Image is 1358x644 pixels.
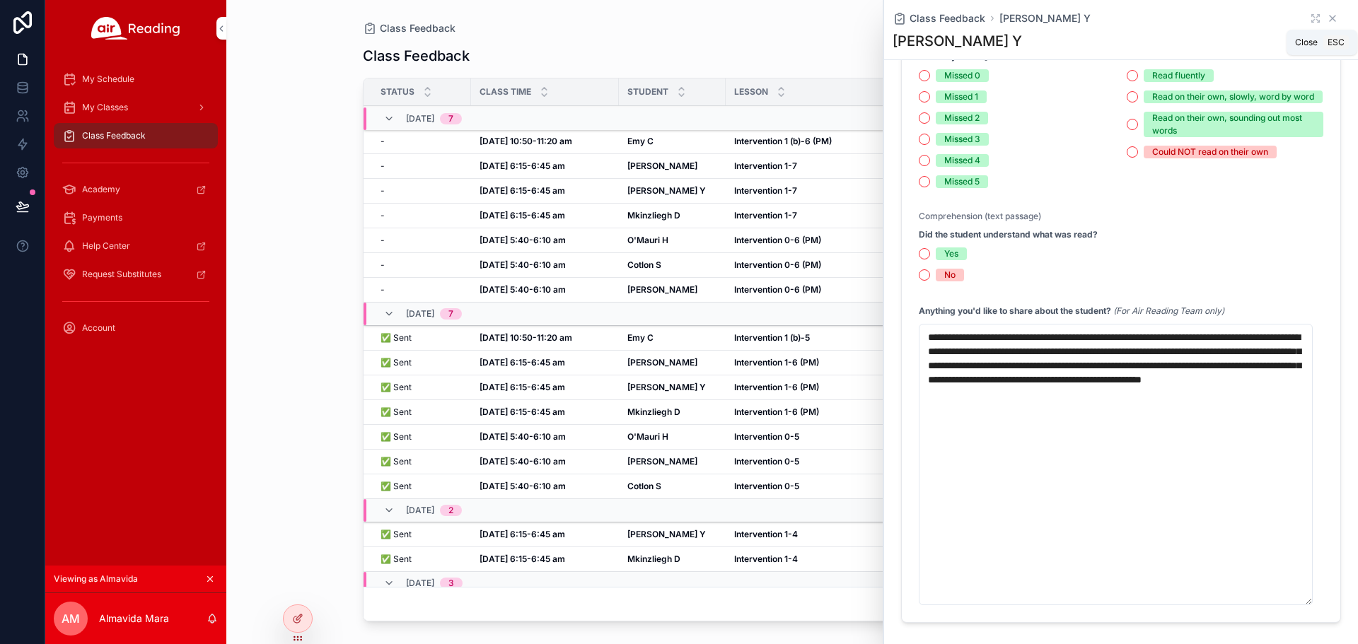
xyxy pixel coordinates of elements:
div: Missed 1 [944,90,978,103]
div: Missed 2 [944,112,980,124]
span: [DATE] [406,308,434,320]
a: [PERSON_NAME] Y [627,185,717,197]
strong: [DATE] 6:15-6:45 am [480,406,565,417]
span: - [381,136,385,147]
strong: [PERSON_NAME] Y [627,382,706,392]
span: [DATE] [406,505,434,516]
a: Intervention 1 (b)-5 [734,332,885,344]
a: [DATE] 5:40-6:10 am [480,481,610,492]
span: My Classes [82,102,128,113]
a: [DATE] 5:40-6:10 am [480,284,610,295]
a: ✅ Sent [381,332,463,344]
span: ✅ Sent [381,332,412,344]
span: ✅ Sent [381,431,412,443]
strong: [PERSON_NAME] [627,160,697,171]
a: - [381,235,463,246]
div: Read on their own, slowly, word by word [1152,90,1314,103]
span: ✅ Sent [381,456,412,467]
a: Intervention 1-7 [734,160,885,172]
strong: O'Mauri H [627,431,668,442]
a: Intervention 1-6 (PM) [734,406,885,418]
div: Missed 5 [944,175,980,188]
span: Payments [82,212,122,223]
strong: [DATE] 5:40-6:10 am [480,235,566,245]
h1: [PERSON_NAME] Y [893,31,1022,51]
a: [DATE] 6:15-6:45 am [480,554,610,565]
a: Emy C [627,136,717,147]
a: ✅ Sent [381,481,463,492]
span: ✅ Sent [381,481,412,492]
span: - [381,185,385,197]
a: [DATE] 6:15-6:45 am [480,529,610,540]
strong: Intervention 1 (b)-5 [734,332,810,343]
strong: Intervention 0-6 (PM) [734,259,821,270]
a: [DATE] 6:15-6:45 am [480,382,610,393]
a: [PERSON_NAME] Y [627,382,717,393]
a: Intervention 0-5 [734,431,885,443]
a: ✅ Sent [381,456,463,467]
a: [DATE] 6:15-6:45 am [480,357,610,368]
a: O'Mauri H [627,431,717,443]
a: Account [54,315,218,341]
a: [PERSON_NAME] Y [999,11,1091,25]
strong: [DATE] 5:40-6:10 am [480,431,566,442]
a: [DATE] 6:15-6:45 am [480,185,610,197]
div: Could NOT read on their own [1152,146,1268,158]
strong: [DATE] 5:40-6:10 am [480,456,566,467]
span: ✅ Sent [381,529,412,540]
div: No [944,269,956,281]
strong: Emy C [627,136,654,146]
strong: Mkinzliegh D [627,554,680,564]
a: ✅ Sent [381,357,463,368]
div: 7 [448,113,453,124]
div: 3 [448,578,454,589]
strong: Intervention 0-6 (PM) [734,235,821,245]
a: ✅ Sent [381,431,463,443]
span: Class Feedback [380,21,455,35]
a: [DATE] 6:15-6:45 am [480,160,610,172]
strong: [DATE] 6:15-6:45 am [480,529,565,539]
a: Intervention 0-6 (PM) [734,259,885,271]
strong: Intervention 1-4 [734,529,798,539]
a: [DATE] 5:40-6:10 am [480,235,610,246]
strong: [PERSON_NAME] [627,357,697,368]
strong: Intervention 1-7 [734,185,797,196]
a: - [381,136,463,147]
a: [DATE] 5:40-6:10 am [480,456,610,467]
strong: [DATE] 6:15-6:45 am [480,382,565,392]
a: Cotlon S [627,481,717,492]
a: ✅ Sent [381,554,463,565]
strong: Intervention 1-6 (PM) [734,357,819,368]
div: Read fluently [1152,69,1205,82]
strong: Intervention 0-5 [734,456,799,467]
span: [DATE] [406,113,434,124]
strong: [DATE] 5:40-6:10 am [480,284,566,295]
a: [PERSON_NAME] [627,456,717,467]
span: ✅ Sent [381,406,412,418]
strong: [PERSON_NAME] [627,284,697,295]
strong: [DATE] 10:50-11:20 am [480,136,572,146]
strong: Intervention 0-5 [734,431,799,442]
strong: [DATE] 6:15-6:45 am [480,357,565,368]
strong: Did the student understand what was read? [919,229,1098,240]
span: - [381,284,385,295]
strong: Intervention 1-7 [734,210,797,221]
a: - [381,284,463,295]
span: Close [1295,37,1318,48]
div: Missed 3 [944,133,980,146]
strong: [DATE] 6:15-6:45 am [480,160,565,171]
em: (For Air Reading Team only) [1113,305,1224,316]
a: - [381,185,463,197]
a: [DATE] 6:15-6:45 am [480,406,610,418]
strong: [DATE] 6:15-6:45 am [480,185,565,196]
a: [PERSON_NAME] [627,357,717,368]
a: Intervention 0-6 (PM) [734,284,885,295]
a: Class Feedback [363,21,455,35]
strong: [DATE] 5:40-6:10 am [480,259,566,270]
a: My Classes [54,95,218,120]
a: Emy C [627,332,717,344]
span: Class Time [480,86,531,98]
a: Class Feedback [893,11,985,25]
a: Intervention 0-5 [734,456,885,467]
